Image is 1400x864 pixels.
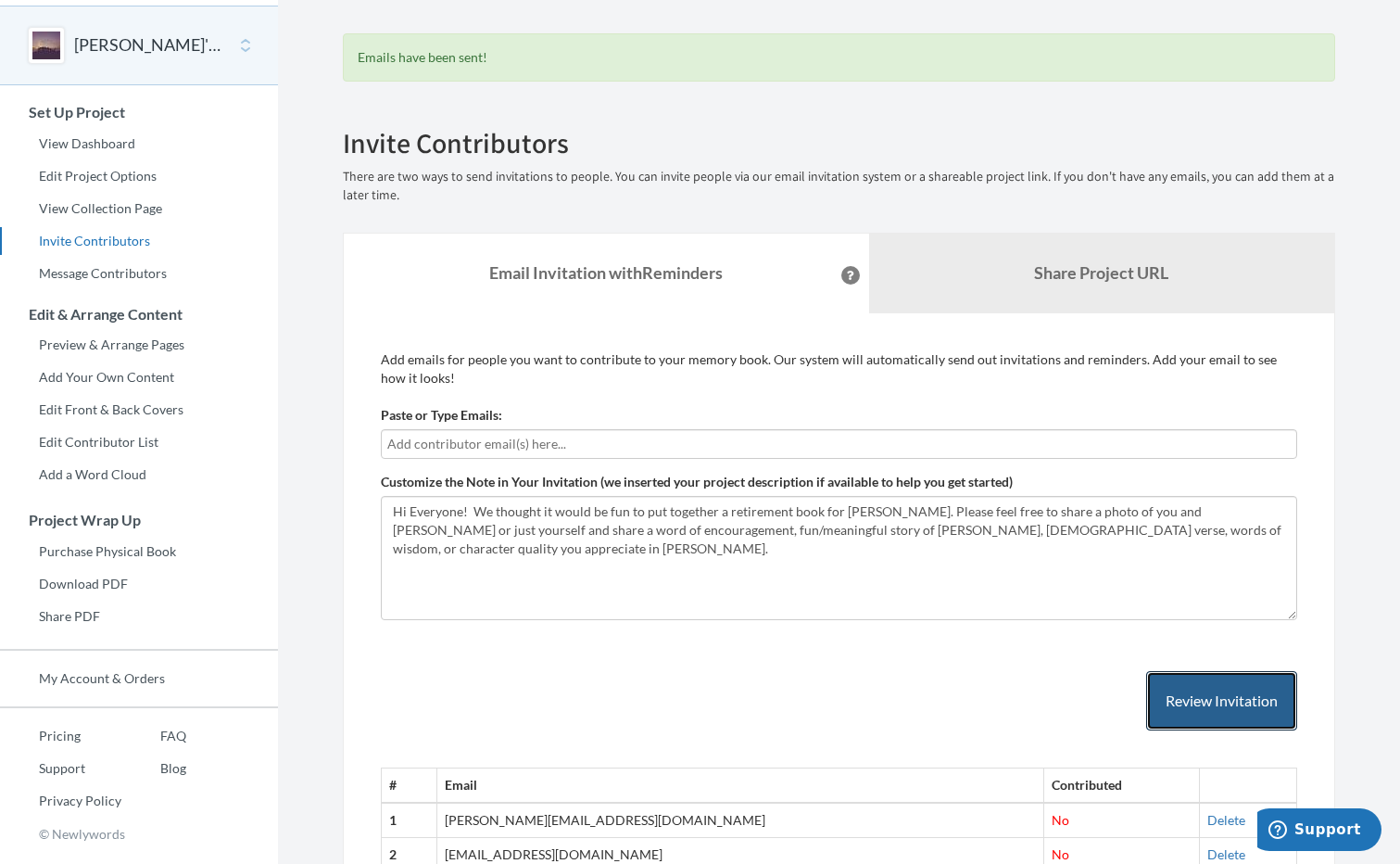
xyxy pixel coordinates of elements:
button: Review Invitation [1146,671,1297,731]
input: Add contributor email(s) here... [387,434,1291,454]
button: [PERSON_NAME]'s Retirement Book [74,33,224,57]
strong: Email Invitation with Reminders [489,262,723,283]
a: FAQ [121,722,186,750]
a: Blog [121,755,186,782]
td: [PERSON_NAME][EMAIL_ADDRESS][DOMAIN_NAME] [436,803,1044,837]
iframe: Opens a widget where you can chat to one of our agents [1257,808,1381,855]
p: There are two ways to send invitations to people. You can invite people via our email invitation ... [343,168,1335,205]
label: Customize the Note in Your Invitation (we inserted your project description if available to help ... [381,473,1013,491]
th: # [382,769,437,803]
label: Paste or Type Emails: [381,406,502,425]
h2: Invite Contributors [343,128,1335,159]
p: Add emails for people you want to contribute to your memory book. Our system will automatically s... [381,350,1297,388]
h3: Set Up Project [1,104,278,121]
a: Delete [1207,846,1245,862]
div: Emails have been sent! [343,33,1335,82]
textarea: Hi Everyone! We thought it would be fun to put together a retirement book for [PERSON_NAME]. Plea... [381,496,1297,620]
span: No [1052,812,1069,828]
h3: Edit & Arrange Content [1,306,278,323]
b: Share Project URL [1034,262,1168,283]
a: Delete [1207,812,1245,828]
th: Contributed [1044,769,1200,803]
th: 1 [382,803,437,837]
h3: Project Wrap Up [1,512,278,528]
span: No [1052,846,1069,862]
th: Email [436,769,1044,803]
